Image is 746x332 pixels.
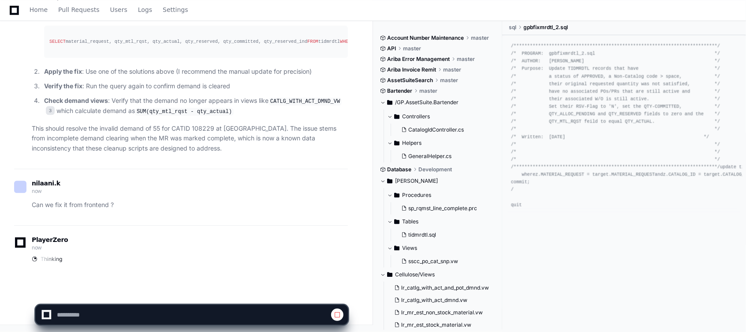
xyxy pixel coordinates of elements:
button: sscc_po_cat_snp.vw [398,255,490,268]
span: Settings [163,7,188,12]
span: now [32,188,42,194]
p: This should resolve the invalid demand of 55 for CATID 108229 at [GEOGRAPHIC_DATA]. The issue ste... [32,124,348,154]
button: GeneralHelper.cs [398,150,490,162]
strong: Check demand views [44,97,108,104]
span: Users [110,7,127,12]
span: Database [387,166,411,173]
span: lr_catlg_with_act_and_pot_dmnd.vw [401,284,489,291]
span: /* their associated W/O is still active. */ [511,96,720,101]
svg: Directory [387,269,392,280]
span: Bartender [387,87,412,94]
span: Account Number Maintenance [387,34,464,41]
span: Home [30,7,48,12]
span: AssetSuiteSearch [387,77,433,84]
span: master [403,45,421,52]
span: master [440,77,458,84]
span: Ariba Invoice Remit [387,66,436,73]
span: SELECT [49,39,66,44]
svg: Directory [394,243,399,253]
span: /* QTY_ALLOC_PENDING and QTY_RESERVED fields to zero and the */ [511,111,720,117]
button: Cellulose/Views [380,268,496,282]
button: Tables [387,215,496,229]
span: Controllers [402,113,430,120]
svg: Directory [394,190,399,200]
span: sp_rqmst_line_complete.prc [408,205,477,212]
span: Logs [138,7,152,12]
code: SUM(qty_mtl_rqst - qty_actual) [135,108,234,116]
button: CatalogIdController.cs [398,124,490,136]
span: Tables [402,218,418,225]
span: Ariba Error Management [387,56,450,63]
span: master [471,34,489,41]
span: /* PROGRAM: gpbfixmrdtl_2.sql */ [511,51,720,56]
span: /* QTY_MTL_RQST feild to equal QTY_ACTUAL. */ [511,119,720,124]
svg: Directory [387,176,392,186]
span: master [443,66,461,73]
code: CATLG_WITH_ACT_DMND_VW [269,98,342,106]
span: /* Set their RSV-Flag to 'N', set the QTY-COMMITTED, */ [511,104,720,109]
button: Views [387,241,496,255]
p: Can we fix it from frontend ? [32,200,348,210]
p: : Use one of the solutions above (I recommend the manual update for precision) [44,67,348,77]
button: tidmrdtl.sql [398,229,490,241]
button: [PERSON_NAME] [380,174,496,188]
span: nilaani.k [32,180,60,187]
span: PlayerZero [32,237,68,242]
span: sql [509,24,517,31]
span: gpbfixmrdtl_2.sql [524,24,568,31]
span: Pull Requests [58,7,99,12]
span: Development [418,166,452,173]
span: master [457,56,475,63]
span: /* AUTHOR: [PERSON_NAME] */ [511,58,720,64]
span: sscc_po_cat_snp.vw [408,258,458,265]
p: : Run the query again to confirm demand is cleared [44,81,348,91]
strong: Apply the fix [44,68,82,75]
button: Helpers [387,136,496,150]
span: /* have no associated POs/PRs that are still active and */ [511,88,720,94]
span: master [419,87,437,94]
button: sp_rqmst_line_complete.prc [398,202,490,215]
button: Controllers [387,109,496,124]
span: /GP.AssetSuite.Bartender [395,99,459,106]
span: Thinking [41,256,62,263]
span: /* a status of APPROVED, a Non-Catalog code > space, */ [511,73,720,79]
span: /* their original requested quantity was not satisfied, */ [511,81,720,86]
div: material_request, qty_mtl_rqst, qty_actual, qty_reserved, qty_committed, qty_reserved_ind tidmrdt... [49,38,343,45]
span: API [387,45,396,52]
svg: Directory [394,138,399,148]
span: Helpers [402,140,421,147]
svg: Directory [387,97,392,108]
span: CatalogIdController.cs [408,126,464,133]
strong: Verify the fix [44,82,82,90]
span: now [32,244,42,251]
span: 3 [46,106,55,115]
span: GeneralHelper.cs [408,153,451,160]
span: FROM [307,39,318,44]
svg: Directory [394,111,399,122]
button: /GP.AssetSuite.Bartender [380,95,496,109]
button: lr_catlg_with_act_and_pot_dmnd.vw [391,282,490,294]
button: Procedures [387,188,496,202]
p: : Verify that the demand no longer appears in views like which calculate demand as [44,96,348,117]
div: update tidmrdtl z z.QTY_RESERVED_IND z.QTY_COMMITTED z.QTY_RESERVED z.QTY_ALLOC_PENDING z.QTY_MTL... [511,42,737,209]
span: /* Purpose: Update TIDMRDTL records that have */ [511,66,720,71]
span: tidmrdtl.sql [408,231,436,238]
span: /* Written: [DATE] */ [511,134,709,139]
span: WHERE [340,39,354,44]
span: Views [402,245,417,252]
span: Cellulose/Views [395,271,435,278]
span: Procedures [402,192,431,199]
span: z.MATERIAL_REQUEST = target.MATERIAL_REQUEST [535,172,655,177]
span: [PERSON_NAME] [395,177,438,185]
svg: Directory [394,216,399,227]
